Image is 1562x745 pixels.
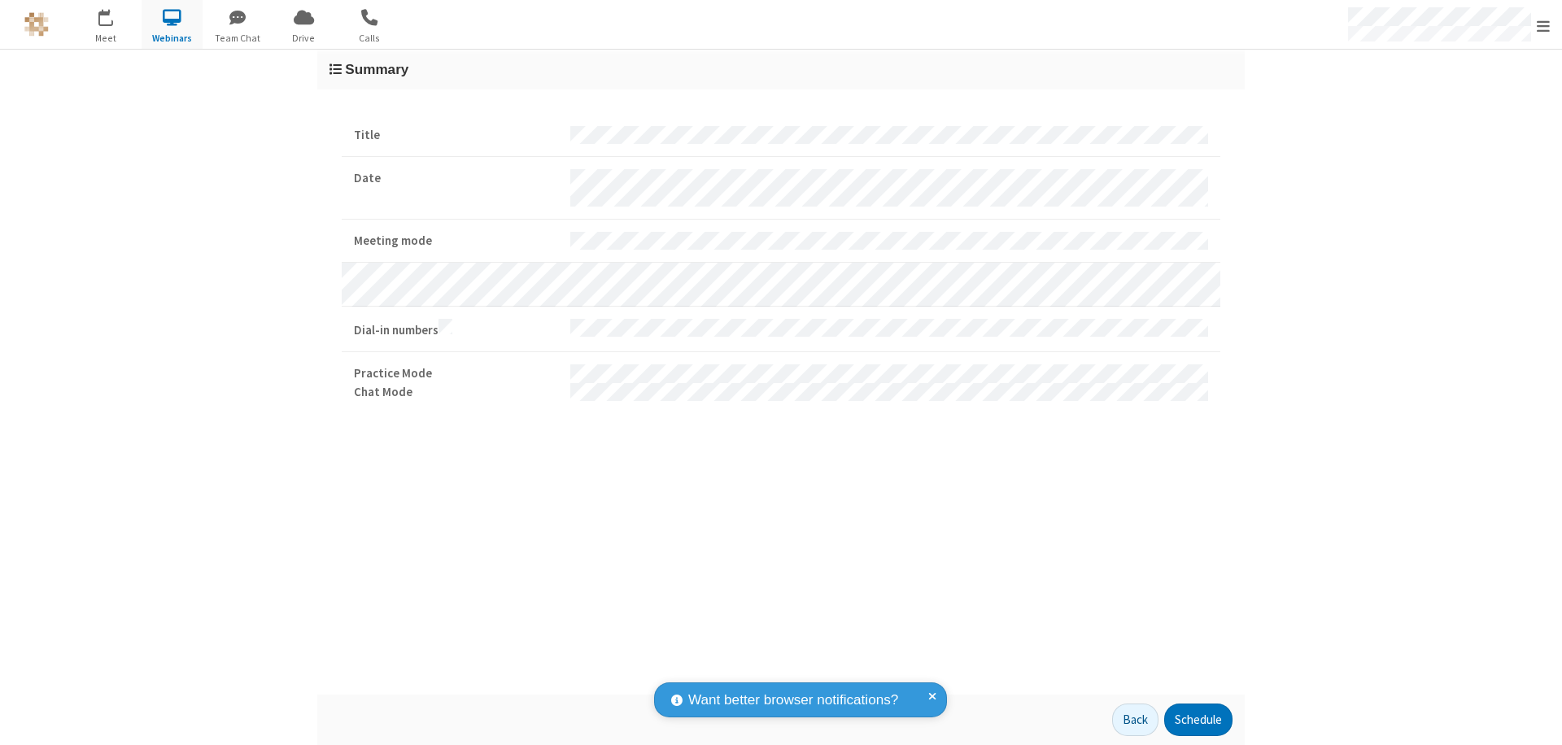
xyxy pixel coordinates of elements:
span: Webinars [142,31,203,46]
button: Schedule [1164,704,1233,736]
strong: Practice Mode [354,364,558,383]
strong: Title [354,126,558,145]
img: QA Selenium DO NOT DELETE OR CHANGE [24,12,49,37]
span: Drive [273,31,334,46]
span: Meet [76,31,137,46]
button: Back [1112,704,1158,736]
div: 2 [110,9,120,21]
strong: Dial-in numbers [354,319,558,340]
span: Team Chat [207,31,268,46]
iframe: Chat [1521,703,1550,734]
span: Calls [339,31,400,46]
span: Want better browser notifications? [688,690,898,711]
strong: Date [354,169,558,188]
strong: Chat Mode [354,383,558,402]
span: Summary [345,61,408,77]
strong: Meeting mode [354,232,558,251]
